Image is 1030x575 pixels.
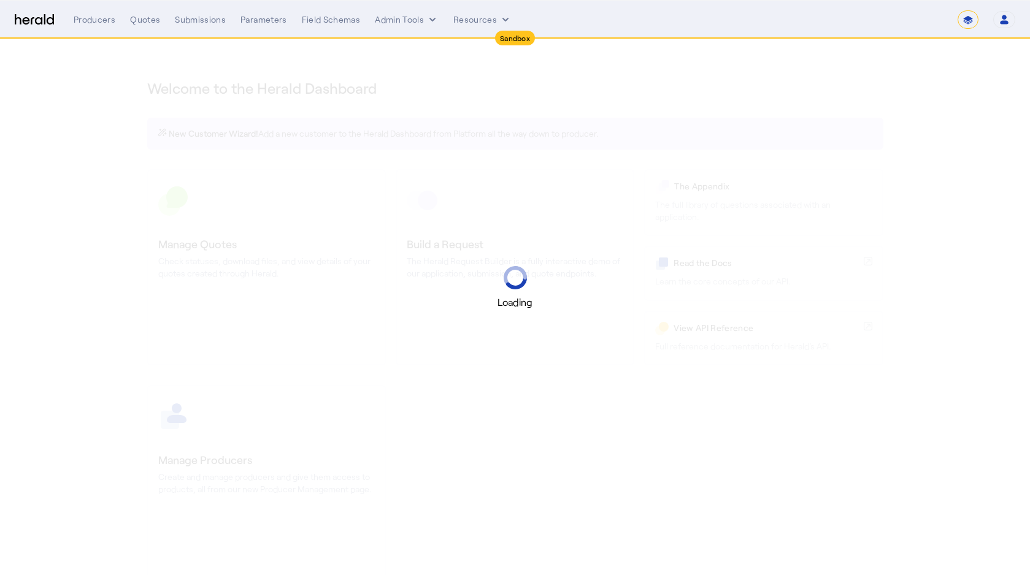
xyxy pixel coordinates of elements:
[495,31,535,45] div: Sandbox
[302,13,361,26] div: Field Schemas
[130,13,160,26] div: Quotes
[375,13,439,26] button: internal dropdown menu
[15,14,54,26] img: Herald Logo
[74,13,115,26] div: Producers
[175,13,226,26] div: Submissions
[240,13,287,26] div: Parameters
[453,13,512,26] button: Resources dropdown menu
